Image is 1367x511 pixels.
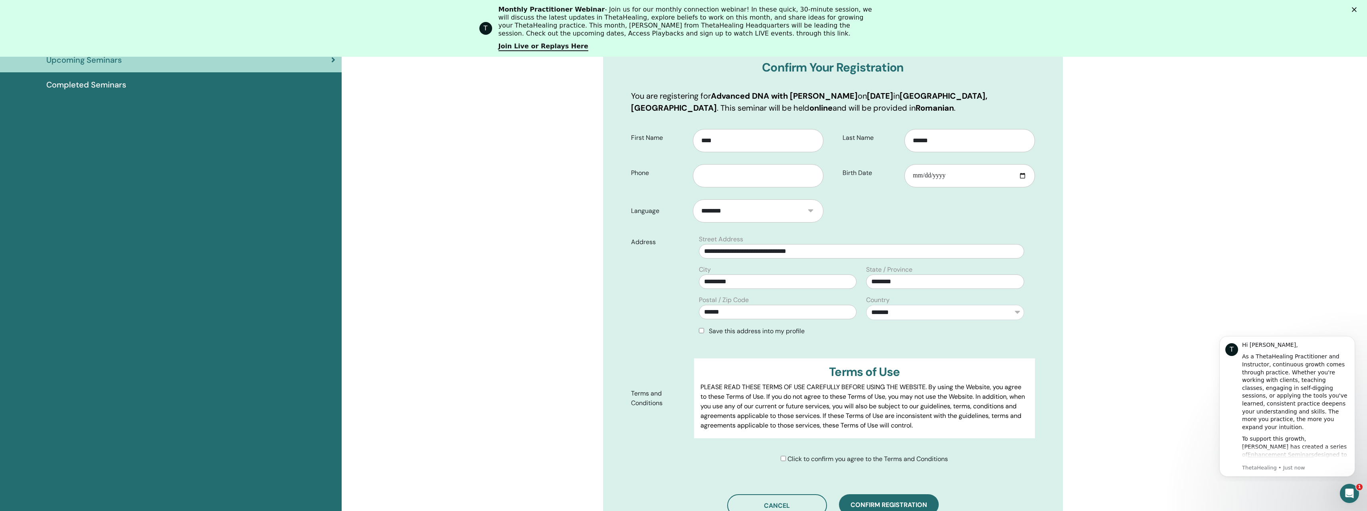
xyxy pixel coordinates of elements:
span: Completed Seminars [46,79,126,91]
b: Romanian [916,103,954,113]
p: Message from ThetaHealing, sent Just now [35,135,142,143]
span: 1 [1356,484,1363,490]
label: Birth Date [837,165,905,181]
label: Street Address [699,235,743,244]
p: You are registering for on in . This seminar will be held and will be provided in . [631,90,1035,114]
iframe: Intercom notifications message [1207,329,1367,481]
b: Monthly Practitioner Webinar [499,6,605,13]
b: online [809,103,833,113]
span: Click to confirm you agree to the Terms and Conditions [787,455,948,463]
span: Confirm registration [851,501,927,509]
label: State / Province [866,265,912,274]
div: Profile image for ThetaHealing [479,22,492,35]
span: Upcoming Seminars [46,54,122,66]
div: To support this growth, [PERSON_NAME] has created a series of designed to help you refine your kn... [35,106,142,193]
div: Close [1352,7,1360,12]
a: Join Live or Replays Here [499,42,588,51]
label: Phone [625,165,693,181]
label: Last Name [837,130,905,145]
b: [GEOGRAPHIC_DATA], [GEOGRAPHIC_DATA] [631,91,987,113]
label: Terms and Conditions [625,386,694,411]
label: Address [625,235,694,250]
span: Cancel [764,501,790,510]
label: Country [866,295,890,305]
iframe: Intercom live chat [1340,484,1359,503]
span: Save this address into my profile [709,327,805,335]
h3: Confirm Your Registration [631,60,1035,75]
label: Language [625,203,693,219]
label: City [699,265,711,274]
h3: Terms of Use [700,365,1028,379]
a: Enhancement Seminars [40,123,107,129]
b: [DATE] [867,91,893,101]
label: Postal / Zip Code [699,295,749,305]
b: Advanced DNA with [PERSON_NAME] [711,91,858,101]
p: PLEASE READ THESE TERMS OF USE CAREFULLY BEFORE USING THE WEBSITE. By using the Website, you agre... [700,382,1028,430]
div: - Join us for our monthly connection webinar! In these quick, 30-minute session, we will discuss ... [499,6,875,38]
label: First Name [625,130,693,145]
